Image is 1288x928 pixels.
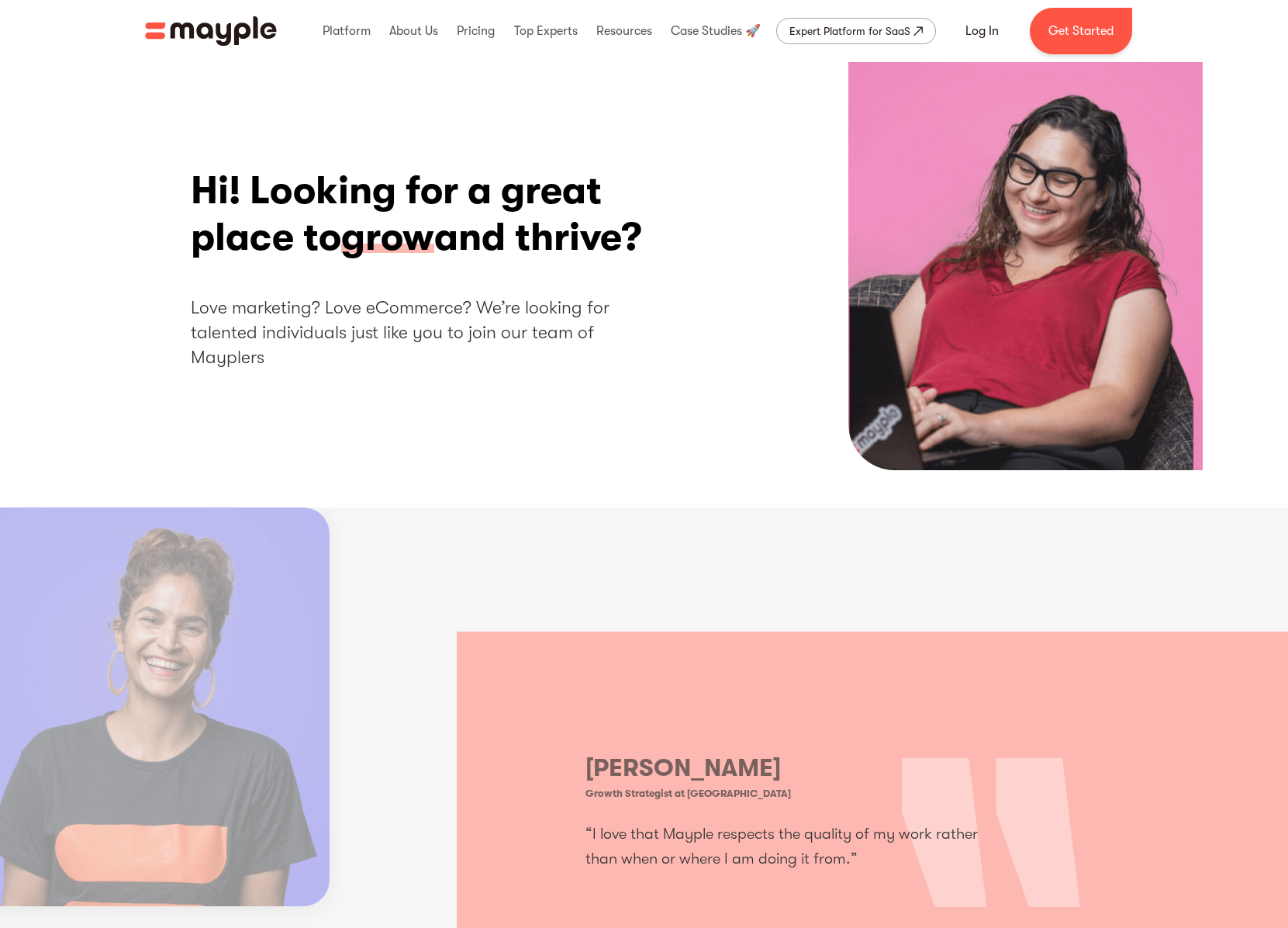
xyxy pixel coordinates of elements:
[947,12,1017,50] a: Log In
[145,16,277,46] a: home
[385,6,442,56] div: About Us
[789,22,910,40] div: Expert Platform for SaaS
[341,214,434,262] span: grow
[453,6,499,56] div: Pricing
[319,6,375,56] div: Platform
[191,296,664,371] h2: Love marketing? Love eCommerce? We’re looking for talented individuals just like you to join our ...
[191,168,664,261] h1: Hi! Looking for a great place to and thrive?
[585,756,1003,781] h3: [PERSON_NAME]
[585,788,1003,798] div: Growth Strategist at [GEOGRAPHIC_DATA]
[1030,8,1132,54] a: Get Started
[592,6,656,56] div: Resources
[585,822,1003,871] p: “I love that Mayple respects the quality of my work rather than when or where I am doing it from.”
[145,16,277,46] img: Mayple logo
[510,6,582,56] div: Top Experts
[848,62,1203,470] img: Hi! Looking for a great place to grow and thrive?
[776,18,936,44] a: Expert Platform for SaaS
